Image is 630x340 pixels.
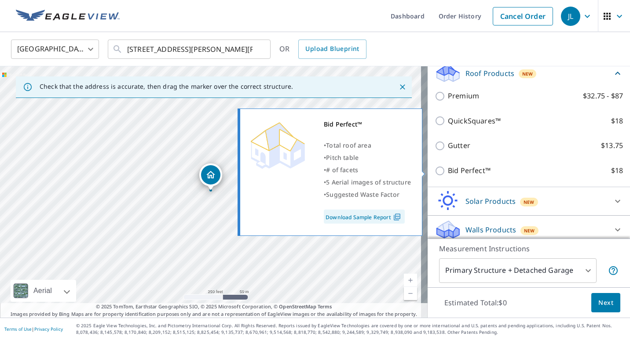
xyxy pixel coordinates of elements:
span: Next [598,297,613,308]
a: Current Level 17, Zoom Out [404,287,417,300]
button: Close [397,81,408,93]
p: QuickSquares™ [448,116,501,127]
a: Privacy Policy [34,326,63,332]
a: Download Sample Report [324,210,405,224]
button: Next [591,293,620,313]
p: © 2025 Eagle View Technologies, Inc. and Pictometry International Corp. All Rights Reserved. Repo... [76,322,626,336]
div: • [324,176,411,188]
span: Total roof area [326,141,371,149]
p: Bid Perfect™ [448,165,491,176]
p: Gutter [448,140,470,151]
p: Walls Products [465,224,516,235]
img: Premium [247,118,308,171]
input: Search by address or latitude-longitude [127,37,253,61]
div: OR [279,40,366,59]
span: Your report will include the primary structure and a detached garage if one exists. [608,265,619,276]
div: • [324,152,411,164]
img: EV Logo [16,10,120,23]
div: [GEOGRAPHIC_DATA] [11,37,99,61]
div: Aerial [11,280,76,302]
a: Upload Blueprint [298,40,366,59]
p: $13.75 [601,140,623,151]
div: Walls ProductsNew [435,219,623,240]
span: New [522,70,533,77]
span: # of facets [326,166,358,174]
p: | [4,326,63,332]
a: Terms of Use [4,326,32,332]
div: Aerial [31,280,55,302]
a: Current Level 17, Zoom In [404,274,417,287]
p: Measurement Instructions [439,243,619,254]
span: New [524,227,535,234]
div: Solar ProductsNew [435,191,623,212]
a: Cancel Order [493,7,553,25]
p: Estimated Total: $0 [437,293,514,312]
div: JL [561,7,580,26]
div: Primary Structure + Detached Garage [439,258,597,283]
a: Terms [318,303,332,310]
a: OpenStreetMap [279,303,316,310]
span: New [524,199,535,206]
span: Pitch table [326,153,359,162]
span: Suggested Waste Factor [326,190,399,199]
span: © 2025 TomTom, Earthstar Geographics SIO, © 2025 Microsoft Corporation, © [96,303,332,311]
p: $32.75 - $87 [583,90,623,101]
p: Roof Products [465,68,514,79]
div: Roof ProductsNew [435,63,623,83]
p: $18 [611,165,623,176]
span: Upload Blueprint [305,43,359,54]
div: Bid Perfect™ [324,118,411,130]
div: • [324,164,411,176]
div: • [324,139,411,152]
p: Solar Products [465,196,516,206]
img: Pdf Icon [391,213,403,221]
span: 5 Aerial images of structure [326,178,411,186]
p: Premium [448,90,479,101]
p: Check that the address is accurate, then drag the marker over the correct structure. [40,83,293,90]
div: Dropped pin, building 1, Residential property, 7 Thrasher Cir Pittsford, NY 14534 [199,163,222,191]
div: • [324,188,411,201]
p: $18 [611,116,623,127]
